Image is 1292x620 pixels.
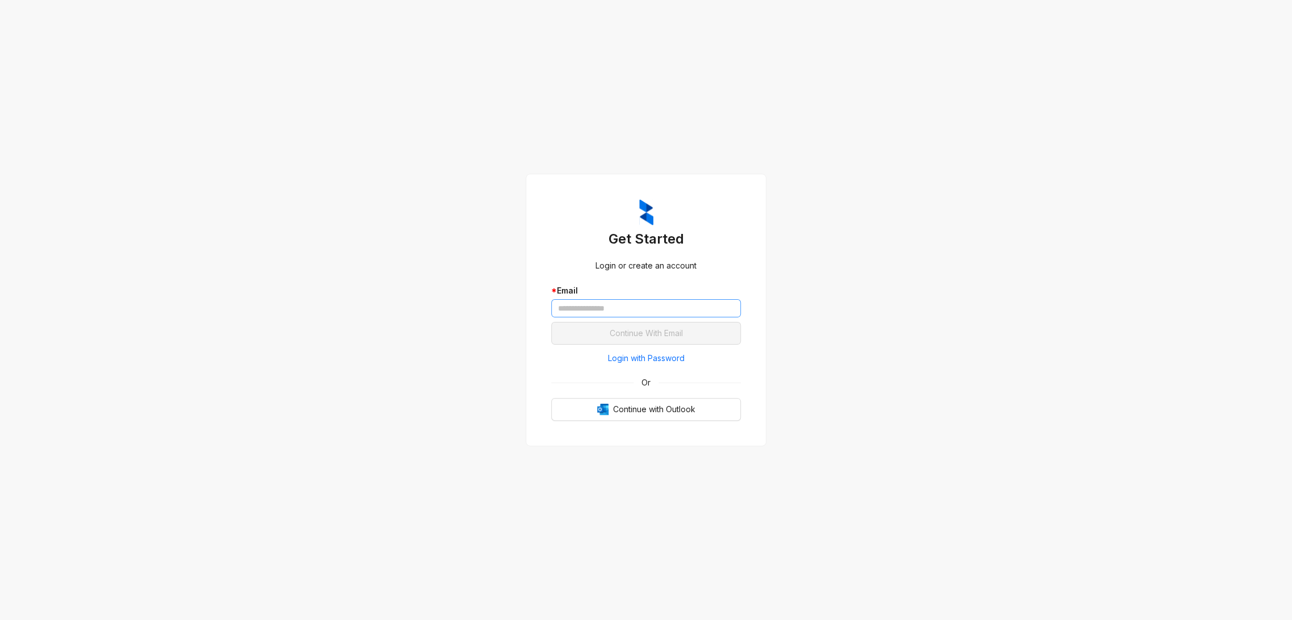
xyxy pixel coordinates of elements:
[613,403,695,416] span: Continue with Outlook
[551,259,741,272] div: Login or create an account
[551,349,741,367] button: Login with Password
[639,199,653,225] img: ZumaIcon
[551,284,741,297] div: Email
[608,352,685,365] span: Login with Password
[551,398,741,421] button: OutlookContinue with Outlook
[551,322,741,345] button: Continue With Email
[597,404,609,415] img: Outlook
[634,376,658,389] span: Or
[551,230,741,248] h3: Get Started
